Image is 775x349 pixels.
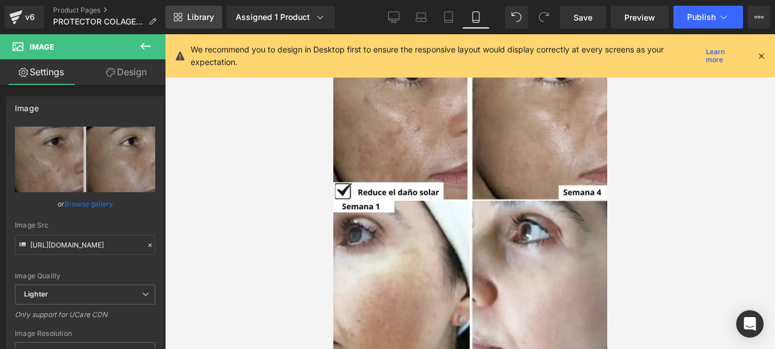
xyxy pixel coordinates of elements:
[53,17,144,26] span: PROTECTOR COLAGENO
[15,221,155,229] div: Image Src
[15,198,155,210] div: or
[505,6,528,29] button: Undo
[15,272,155,280] div: Image Quality
[85,59,168,85] a: Design
[15,310,155,327] div: Only support for UCare CDN
[236,11,326,23] div: Assigned 1 Product
[748,6,770,29] button: More
[15,330,155,338] div: Image Resolution
[673,6,743,29] button: Publish
[53,6,166,15] a: Product Pages
[5,6,44,29] a: v6
[64,194,113,214] a: Browse gallery
[736,310,764,338] div: Open Intercom Messenger
[435,6,462,29] a: Tablet
[611,6,669,29] a: Preview
[532,6,555,29] button: Redo
[30,42,54,51] span: Image
[187,12,214,22] span: Library
[624,11,655,23] span: Preview
[191,43,702,68] p: We recommend you to design in Desktop first to ensure the responsive layout would display correct...
[701,49,748,63] a: Learn more
[687,13,716,22] span: Publish
[15,235,155,255] input: Link
[24,290,48,298] b: Lighter
[15,97,39,113] div: Image
[574,11,592,23] span: Save
[23,10,37,25] div: v6
[380,6,407,29] a: Desktop
[407,6,435,29] a: Laptop
[166,6,222,29] a: New Library
[462,6,490,29] a: Mobile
